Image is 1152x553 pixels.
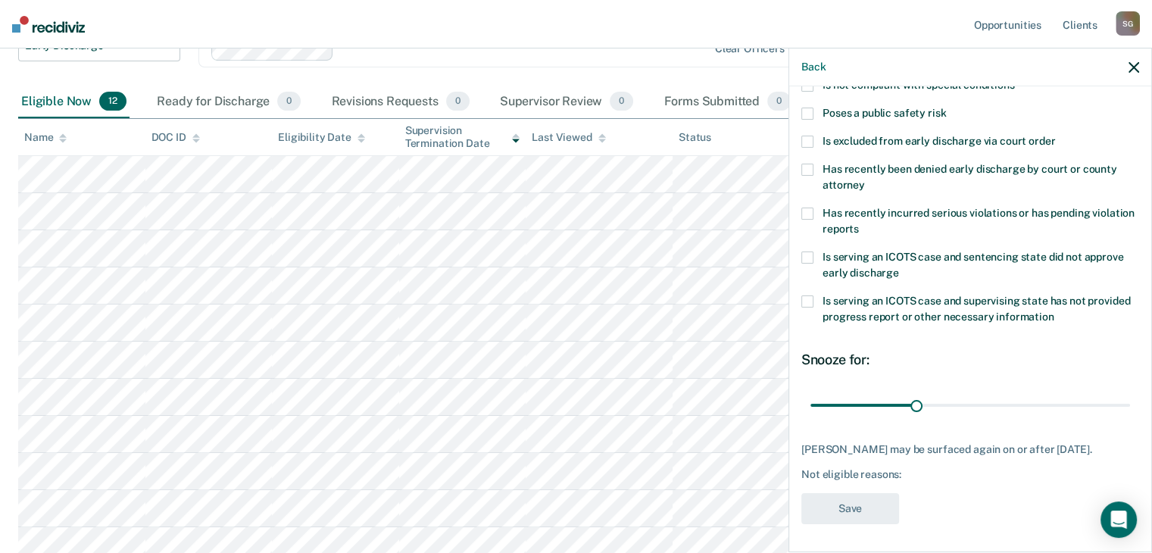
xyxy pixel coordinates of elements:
[823,295,1130,323] span: Is serving an ICOTS case and supervising state has not provided progress report or other necessar...
[497,86,637,119] div: Supervisor Review
[823,135,1055,147] span: Is excluded from early discharge via court order
[99,92,126,111] span: 12
[823,207,1135,235] span: Has recently incurred serious violations or has pending violation reports
[12,16,85,33] img: Recidiviz
[823,107,946,119] span: Poses a public safety risk
[801,468,1139,481] div: Not eligible reasons:
[801,61,826,73] button: Back
[151,131,200,144] div: DOC ID
[154,86,304,119] div: Ready for Discharge
[823,251,1123,279] span: Is serving an ICOTS case and sentencing state did not approve early discharge
[801,443,1139,456] div: [PERSON_NAME] may be surfaced again on or after [DATE].
[1100,501,1137,538] div: Open Intercom Messenger
[767,92,791,111] span: 0
[18,86,130,119] div: Eligible Now
[277,92,301,111] span: 0
[328,86,472,119] div: Revisions Requests
[1116,11,1140,36] div: S G
[24,131,67,144] div: Name
[610,92,633,111] span: 0
[532,131,605,144] div: Last Viewed
[660,86,794,119] div: Forms Submitted
[823,163,1117,191] span: Has recently been denied early discharge by court or county attorney
[801,351,1139,368] div: Snooze for:
[715,42,785,55] div: Clear officers
[679,131,711,144] div: Status
[405,124,520,150] div: Supervision Termination Date
[278,131,365,144] div: Eligibility Date
[801,493,899,524] button: Save
[446,92,470,111] span: 0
